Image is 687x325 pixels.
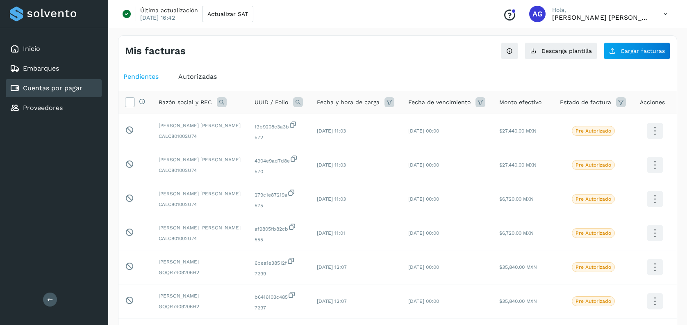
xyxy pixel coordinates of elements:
[159,303,241,310] span: GOQR7409206H2
[499,298,537,304] span: $35,840.00 MXN
[621,48,665,54] span: Cargar facturas
[408,128,439,134] span: [DATE] 00:00
[499,162,537,168] span: $27,440.00 MXN
[6,60,102,78] div: Embarques
[159,292,241,300] span: [PERSON_NAME]
[23,104,63,112] a: Proveedores
[178,73,217,80] span: Autorizadas
[255,257,303,267] span: 6bea1e38512f
[159,201,241,208] span: CALC801002U74
[159,122,241,129] span: [PERSON_NAME] [PERSON_NAME]
[576,162,611,168] p: Pre Autorizado
[499,230,534,236] span: $6,720.00 MXN
[408,98,471,107] span: Fecha de vencimiento
[640,98,665,107] span: Acciones
[255,189,303,199] span: 279c1e87219a
[408,230,439,236] span: [DATE] 00:00
[317,298,347,304] span: [DATE] 12:07
[159,224,241,231] span: [PERSON_NAME] [PERSON_NAME]
[255,121,303,130] span: f3b9208c3a3b
[255,270,303,277] span: 7299
[123,73,159,80] span: Pendientes
[207,11,248,17] span: Actualizar SAT
[202,6,253,22] button: Actualizar SAT
[317,230,345,236] span: [DATE] 11:01
[576,230,611,236] p: Pre Autorizado
[255,291,303,301] span: b6416103c485
[23,45,40,53] a: Inicio
[408,298,439,304] span: [DATE] 00:00
[317,162,346,168] span: [DATE] 11:03
[159,133,241,140] span: CALC801002U74
[604,42,670,60] button: Cargar facturas
[159,190,241,197] span: [PERSON_NAME] [PERSON_NAME]
[23,64,59,72] a: Embarques
[317,98,380,107] span: Fecha y hora de carga
[408,196,439,202] span: [DATE] 00:00
[255,304,303,311] span: 7297
[6,79,102,97] div: Cuentas por pagar
[552,14,651,21] p: Abigail Gonzalez Leon
[255,236,303,243] span: 555
[408,162,439,168] span: [DATE] 00:00
[255,155,303,165] span: 4904e9ad7d8e
[255,168,303,175] span: 570
[576,298,611,304] p: Pre Autorizado
[576,264,611,270] p: Pre Autorizado
[255,223,303,233] span: af9805fb82cb
[255,202,303,209] span: 575
[576,128,611,134] p: Pre Autorizado
[6,40,102,58] div: Inicio
[576,196,611,202] p: Pre Autorizado
[408,264,439,270] span: [DATE] 00:00
[552,7,651,14] p: Hola,
[159,98,212,107] span: Razón social y RFC
[499,98,541,107] span: Monto efectivo
[499,196,534,202] span: $6,720.00 MXN
[159,156,241,163] span: [PERSON_NAME] [PERSON_NAME]
[159,258,241,265] span: [PERSON_NAME]
[140,14,175,21] p: [DATE] 16:42
[6,99,102,117] div: Proveedores
[125,45,186,57] h4: Mis facturas
[255,134,303,141] span: 572
[255,98,288,107] span: UUID / Folio
[525,42,597,60] button: Descarga plantilla
[317,264,347,270] span: [DATE] 12:07
[317,128,346,134] span: [DATE] 11:03
[159,235,241,242] span: CALC801002U74
[560,98,611,107] span: Estado de factura
[159,167,241,174] span: CALC801002U74
[499,128,537,134] span: $27,440.00 MXN
[140,7,198,14] p: Última actualización
[159,269,241,276] span: GOQR7409206H2
[499,264,537,270] span: $35,840.00 MXN
[541,48,592,54] span: Descarga plantilla
[317,196,346,202] span: [DATE] 11:03
[23,84,82,92] a: Cuentas por pagar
